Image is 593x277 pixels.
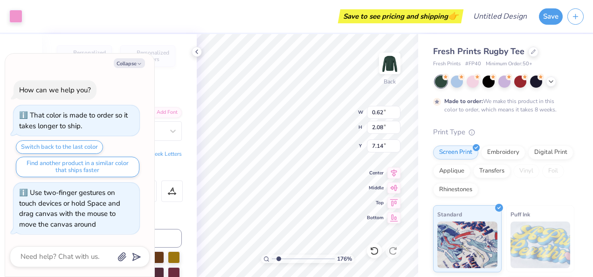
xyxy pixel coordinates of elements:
span: Top [367,200,384,206]
div: Back [384,77,396,86]
div: How can we help you? [19,85,91,95]
span: Minimum Order: 50 + [486,60,532,68]
span: Standard [437,209,462,219]
strong: Made to order: [444,97,483,105]
div: Foil [542,164,564,178]
button: Collapse [114,58,145,68]
div: Print Type [433,127,574,138]
div: Screen Print [433,145,478,159]
div: Transfers [473,164,510,178]
div: Embroidery [481,145,525,159]
span: Middle [367,185,384,191]
div: Digital Print [528,145,573,159]
div: Rhinestones [433,183,478,197]
span: # FP40 [465,60,481,68]
div: Applique [433,164,470,178]
button: Switch back to the last color [16,140,103,154]
img: Puff Ink [510,222,571,268]
span: Center [367,170,384,176]
span: Bottom [367,215,384,221]
div: Save to see pricing and shipping [340,9,461,23]
span: Personalized Names [73,49,106,62]
div: Use two-finger gestures on touch devices or hold Space and drag canvas with the mouse to move the... [19,188,120,229]
button: Save [539,8,563,25]
span: Fresh Prints [433,60,461,68]
span: Puff Ink [510,209,530,219]
div: We make this product in this color to order, which means it takes 8 weeks. [444,97,559,114]
span: Fresh Prints Rugby Tee [433,46,524,57]
span: 👉 [448,10,458,21]
div: Vinyl [513,164,539,178]
span: Personalized Numbers [137,49,170,62]
img: Standard [437,222,497,268]
div: Add Font [145,107,182,118]
input: Untitled Design [466,7,534,26]
div: That color is made to order so it takes longer to ship. [19,111,128,131]
span: 176 % [337,255,352,263]
button: Find another product in a similar color that ships faster [16,157,139,177]
img: Back [380,54,399,73]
